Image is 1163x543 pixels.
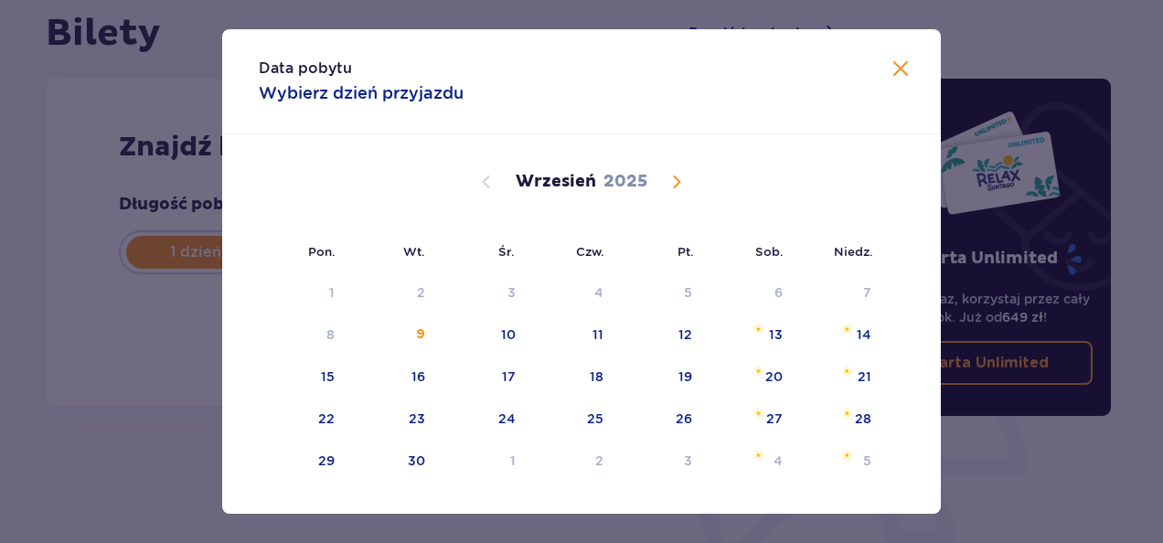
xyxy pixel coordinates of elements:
[590,367,603,386] div: 18
[326,325,335,344] div: 8
[501,325,516,344] div: 10
[403,244,425,259] small: Wt.
[755,244,784,259] small: Sob.
[765,367,783,386] div: 20
[259,315,347,356] td: Not available. poniedziałek, 8 września 2025
[769,325,783,344] div: 13
[347,357,438,398] td: wtorek, 16 września 2025
[498,244,515,259] small: Śr.
[411,367,425,386] div: 16
[438,315,528,356] td: środa, 10 września 2025
[528,315,617,356] td: czwartek, 11 września 2025
[616,273,705,314] td: Not available. piątek, 5 września 2025
[705,273,795,314] td: Not available. sobota, 6 września 2025
[528,357,617,398] td: czwartek, 18 września 2025
[329,283,335,302] div: 1
[592,325,603,344] div: 11
[576,244,604,259] small: Czw.
[516,171,596,193] p: Wrzesień
[795,273,884,314] td: Not available. niedziela, 7 września 2025
[678,244,694,259] small: Pt.
[795,399,884,440] td: niedziela, 28 września 2025
[259,399,347,440] td: poniedziałek, 22 września 2025
[795,315,884,356] td: niedziela, 14 września 2025
[684,283,692,302] div: 5
[259,357,347,398] td: poniedziałek, 15 września 2025
[678,367,692,386] div: 19
[438,399,528,440] td: środa, 24 września 2025
[347,273,438,314] td: Not available. wtorek, 2 września 2025
[259,273,347,314] td: Not available. poniedziałek, 1 września 2025
[308,244,336,259] small: Pon.
[705,315,795,356] td: sobota, 13 września 2025
[616,357,705,398] td: piątek, 19 września 2025
[705,399,795,440] td: sobota, 27 września 2025
[259,82,464,104] p: Wybierz dzień przyjazdu
[502,367,516,386] div: 17
[321,367,335,386] div: 15
[834,244,873,259] small: Niedz.
[603,171,647,193] p: 2025
[528,273,617,314] td: Not available. czwartek, 4 września 2025
[795,357,884,398] td: niedziela, 21 września 2025
[347,315,438,356] td: wtorek, 9 września 2025
[705,357,795,398] td: sobota, 20 września 2025
[417,283,425,302] div: 2
[222,134,941,513] div: Calendar
[416,325,425,344] div: 9
[774,283,783,302] div: 6
[507,283,516,302] div: 3
[616,399,705,440] td: piątek, 26 września 2025
[438,357,528,398] td: środa, 17 września 2025
[528,399,617,440] td: czwartek, 25 września 2025
[347,399,438,440] td: wtorek, 23 września 2025
[616,315,705,356] td: piątek, 12 września 2025
[678,325,692,344] div: 12
[438,273,528,314] td: Not available. środa, 3 września 2025
[594,283,603,302] div: 4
